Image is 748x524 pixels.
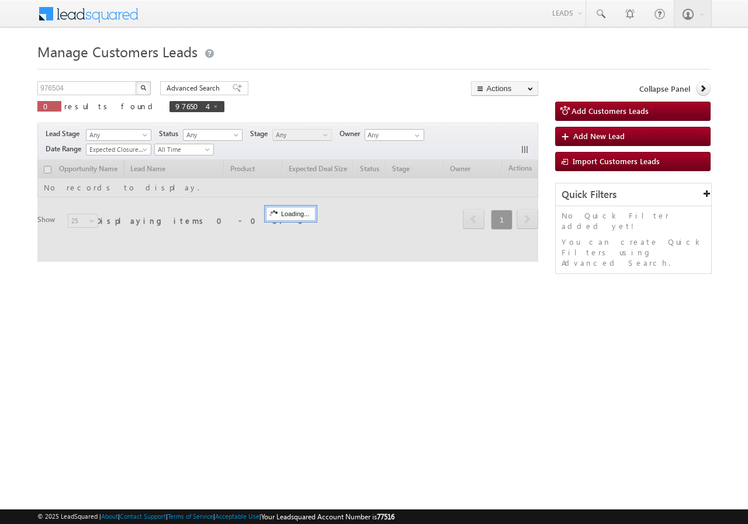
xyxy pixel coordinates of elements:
[64,101,157,111] span: results found
[340,129,365,139] span: Owner
[471,81,538,96] button: Actions
[37,42,198,61] span: Manage Customers Leads
[639,84,690,94] span: Collapse Panel
[183,130,239,140] span: Any
[46,144,86,154] span: Date Range
[46,129,84,139] span: Lead Stage
[140,85,146,91] img: Search
[261,512,394,521] span: Your Leadsquared Account Number is
[101,512,118,520] a: About
[250,129,272,139] span: Stage
[365,129,424,141] input: Type to Search
[408,130,423,141] a: Show All Items
[120,512,166,520] a: Contact Support
[175,101,207,111] span: 976504
[562,237,705,268] p: You can create Quick Filters using Advanced Search.
[167,83,223,93] span: Advanced Search
[272,129,332,141] a: Any
[377,512,394,521] span: 77516
[556,183,711,206] div: Quick Filters
[266,207,316,221] div: Loading...
[86,144,151,155] a: Expected Closure Date
[159,129,183,139] span: Status
[562,210,705,231] p: No Quick Filter added yet!
[183,129,243,141] a: Any
[43,101,56,111] span: 0
[37,511,394,522] span: © 2025 LeadSquared | | | | |
[86,144,147,155] span: Expected Closure Date
[168,512,213,520] a: Terms of Service
[573,156,660,166] span: Import Customers Leads
[154,144,214,155] a: All Time
[573,131,625,141] span: Add New Lead
[215,512,259,520] a: Acceptable Use
[273,130,328,140] span: Any
[86,129,151,141] a: Any
[155,144,210,155] span: All Time
[86,130,147,140] span: Any
[572,106,649,116] span: Add Customers Leads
